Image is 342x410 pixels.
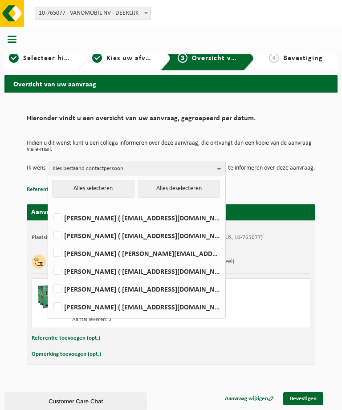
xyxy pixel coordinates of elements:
label: [PERSON_NAME] ( [EMAIL_ADDRESS][DOMAIN_NAME] ) [52,211,221,224]
label: [PERSON_NAME] ( [EMAIL_ADDRESS][DOMAIN_NAME] ) [52,300,221,313]
a: Aanvraag wijzigen [218,392,281,405]
button: Referentie toevoegen (opt.) [27,184,95,195]
h2: Hieronder vindt u een overzicht van uw aanvraag, gegroepeerd per datum. [27,115,315,127]
span: Bevestiging [283,55,323,62]
a: 2Kies uw afvalstoffen en recipiënten [92,53,153,64]
span: 10-765077 - VANOMOBIL NV - DEERLIJK [35,7,151,20]
span: 10-765077 - VANOMOBIL NV - DEERLIJK [35,7,151,20]
span: 4 [269,53,279,63]
span: Selecteer hier een vestiging [23,55,119,62]
img: PB-HB-1400-HPE-GN-01.png [37,283,63,310]
iframe: chat widget [4,390,149,410]
span: Overzicht van uw aanvraag [192,55,286,62]
a: 1Selecteer hier een vestiging [9,53,70,64]
strong: Aanvraag voor [DATE] [31,209,98,216]
button: Alles deselecteren [138,180,220,198]
h2: Overzicht van uw aanvraag [4,75,338,92]
p: Ik wens [27,162,45,175]
label: [PERSON_NAME] ( [EMAIL_ADDRESS][DOMAIN_NAME] ) [52,282,221,296]
button: Alles selecteren [52,180,134,198]
strong: Plaatsingsadres: [32,235,70,240]
div: Aantal leveren: 3 [72,316,207,323]
span: Kies bestaand contactpersoon [53,162,214,175]
span: Kies uw afvalstoffen en recipiënten [106,55,229,62]
p: Indien u dit wenst kunt u een collega informeren over deze aanvraag, die ontvangt dan een kopie v... [27,140,315,153]
a: Bevestigen [283,392,323,405]
p: te informeren over deze aanvraag. [228,162,315,175]
button: Kies bestaand contactpersoon [48,162,226,175]
span: 3 [178,53,187,63]
label: [PERSON_NAME] ( [PERSON_NAME][EMAIL_ADDRESS][DOMAIN_NAME] ) [52,247,221,260]
button: Referentie toevoegen (opt.) [32,333,100,344]
span: 1 [9,53,19,63]
button: Opmerking toevoegen (opt.) [32,349,101,360]
span: 2 [92,53,102,63]
label: [PERSON_NAME] ( [EMAIL_ADDRESS][DOMAIN_NAME] ) [52,229,221,242]
label: [PERSON_NAME] ( [EMAIL_ADDRESS][DOMAIN_NAME] ) [52,264,221,278]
